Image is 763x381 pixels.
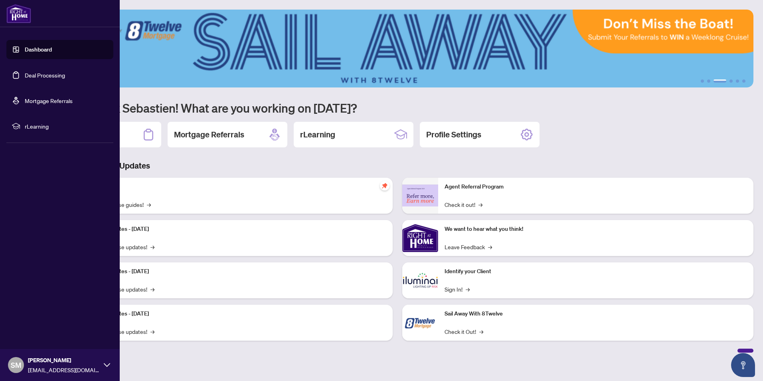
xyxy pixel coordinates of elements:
[25,46,52,53] a: Dashboard
[402,305,438,341] img: Sail Away With 8Twelve
[478,200,482,209] span: →
[150,242,154,251] span: →
[445,267,747,276] p: Identify your Client
[736,79,739,83] button: 5
[445,225,747,234] p: We want to hear what you think!
[707,79,710,83] button: 2
[742,79,745,83] button: 6
[445,183,747,191] p: Agent Referral Program
[402,185,438,206] img: Agent Referral Program
[479,327,483,336] span: →
[445,285,470,294] a: Sign In!→
[25,97,73,104] a: Mortgage Referrals
[445,242,492,251] a: Leave Feedback→
[42,100,753,115] h1: Welcome back Sebastien! What are you working on [DATE]?
[147,200,151,209] span: →
[174,129,244,140] h2: Mortgage Referrals
[84,225,386,234] p: Platform Updates - [DATE]
[150,285,154,294] span: →
[402,220,438,256] img: We want to hear what you think!
[380,181,389,190] span: pushpin
[445,310,747,318] p: Sail Away With 8Twelve
[714,79,726,83] button: 3
[84,183,386,191] p: Self-Help
[466,285,470,294] span: →
[28,356,100,365] span: [PERSON_NAME]
[426,129,481,140] h2: Profile Settings
[445,327,483,336] a: Check it Out!→
[300,129,335,140] h2: rLearning
[25,122,108,131] span: rLearning
[42,10,753,87] img: Slide 2
[701,79,704,83] button: 1
[28,365,100,374] span: [EMAIL_ADDRESS][DOMAIN_NAME]
[84,310,386,318] p: Platform Updates - [DATE]
[25,71,65,79] a: Deal Processing
[445,200,482,209] a: Check it out!→
[6,4,31,23] img: logo
[42,160,753,171] h3: Brokerage & Industry Updates
[150,327,154,336] span: →
[402,262,438,298] img: Identify your Client
[11,359,21,371] span: SM
[729,79,733,83] button: 4
[488,242,492,251] span: →
[731,353,755,377] button: Open asap
[84,267,386,276] p: Platform Updates - [DATE]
